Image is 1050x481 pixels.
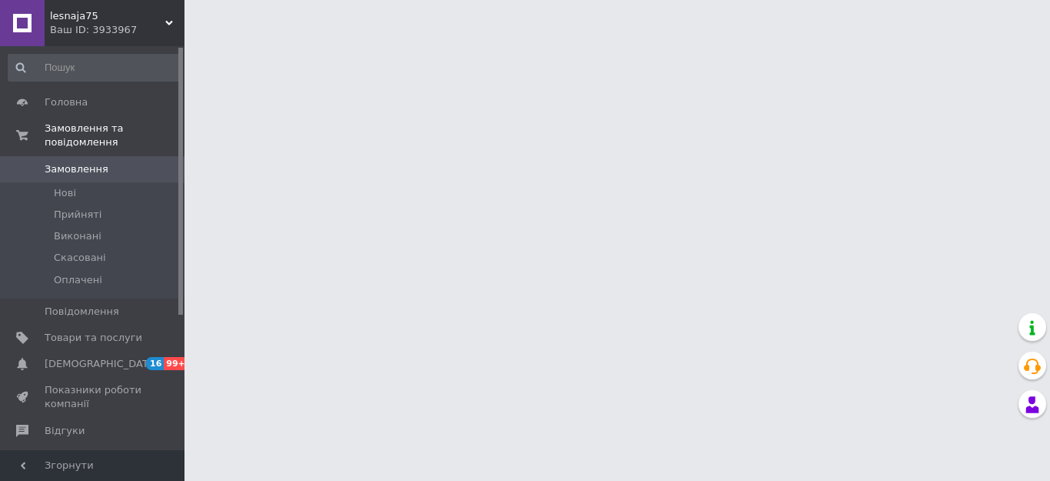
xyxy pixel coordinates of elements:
[50,9,165,23] span: lesnaja75
[8,54,181,82] input: Пошук
[146,357,164,370] span: 16
[45,424,85,438] span: Відгуки
[45,383,142,411] span: Показники роботи компанії
[54,229,101,243] span: Виконані
[45,357,158,371] span: [DEMOGRAPHIC_DATA]
[50,23,184,37] div: Ваш ID: 3933967
[54,251,106,265] span: Скасовані
[54,186,76,200] span: Нові
[45,305,119,319] span: Повідомлення
[45,331,142,345] span: Товари та послуги
[45,162,108,176] span: Замовлення
[45,122,184,149] span: Замовлення та повідомлення
[54,208,101,222] span: Прийняті
[45,95,88,109] span: Головна
[164,357,189,370] span: 99+
[54,273,102,287] span: Оплачені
